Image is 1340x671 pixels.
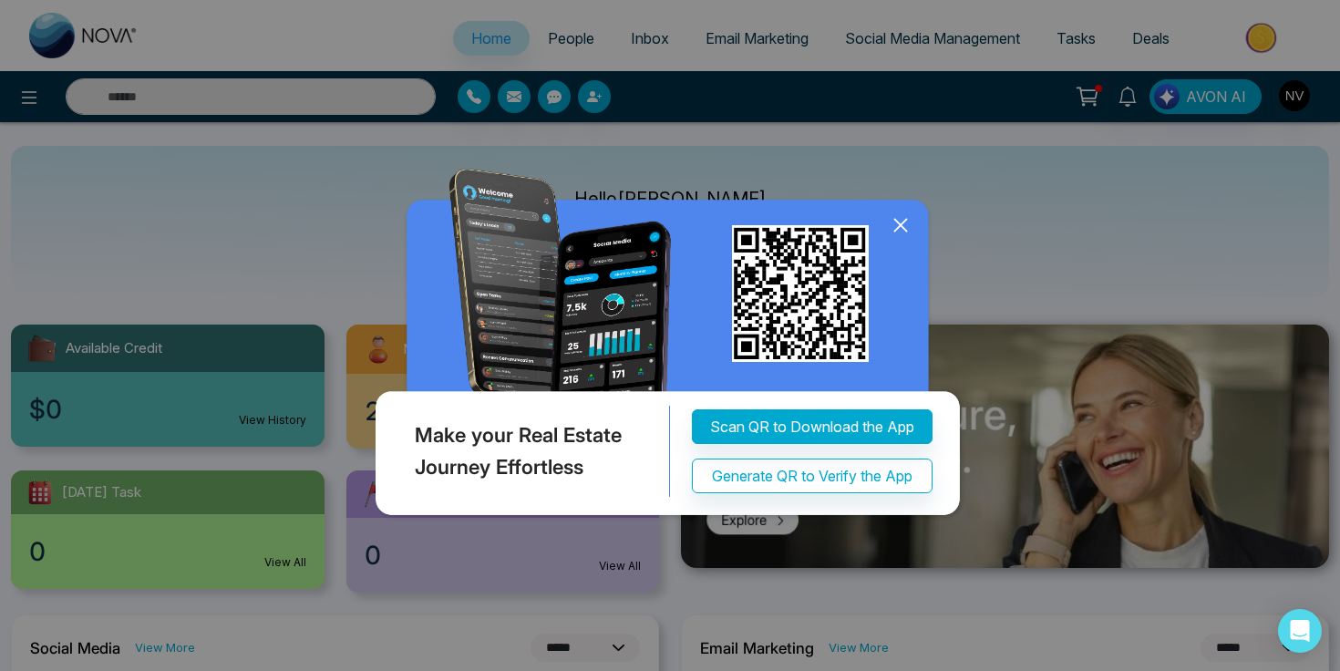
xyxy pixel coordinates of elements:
[692,459,933,493] button: Generate QR to Verify the App
[371,406,670,497] div: Make your Real Estate Journey Effortless
[732,225,869,362] img: qr_for_download_app.png
[371,169,969,523] img: QRModal
[692,409,933,444] button: Scan QR to Download the App
[1278,609,1322,653] div: Open Intercom Messenger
